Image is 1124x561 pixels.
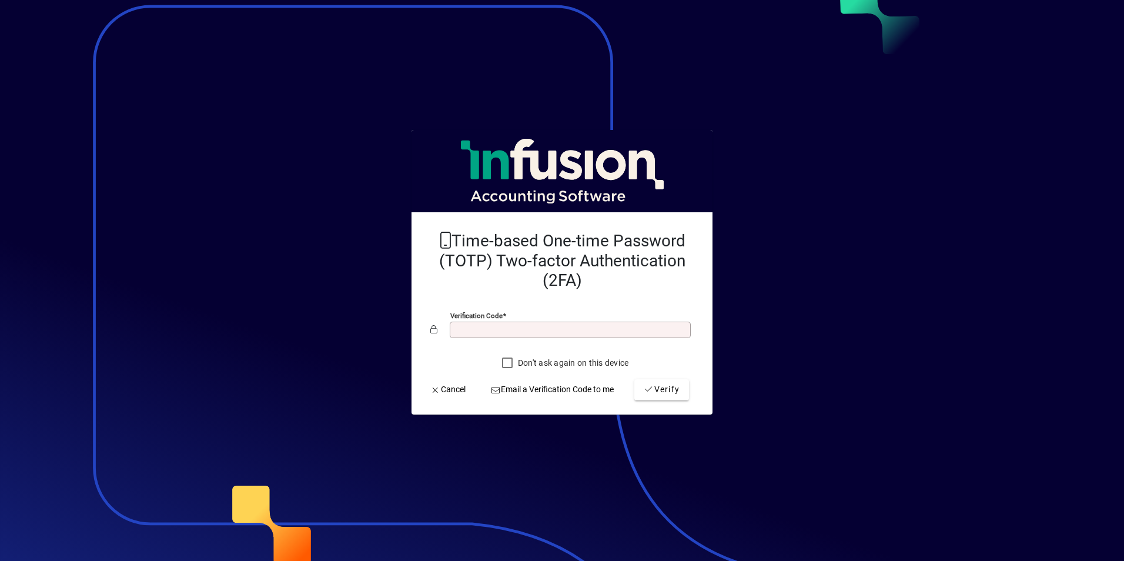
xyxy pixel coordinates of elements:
[644,383,680,396] span: Verify
[486,379,619,400] button: Email a Verification Code to me
[634,379,689,400] button: Verify
[491,383,614,396] span: Email a Verification Code to me
[430,383,466,396] span: Cancel
[450,312,503,320] mat-label: Verification code
[426,379,470,400] button: Cancel
[430,231,694,290] h2: Time-based One-time Password (TOTP) Two-factor Authentication (2FA)
[516,357,629,369] label: Don't ask again on this device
